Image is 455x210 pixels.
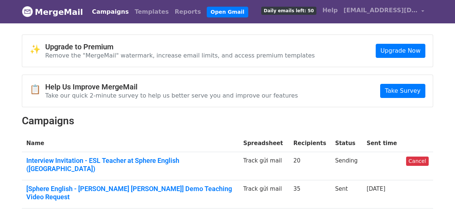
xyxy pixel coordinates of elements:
a: Cancel [406,157,429,166]
span: 📋 [30,84,45,95]
td: 20 [289,152,331,180]
td: 35 [289,180,331,209]
th: Recipients [289,135,331,152]
a: [DATE] [366,186,385,192]
a: [Sphere English - [PERSON_NAME] [PERSON_NAME]] Demo Teaching Video Request [26,185,235,201]
p: Remove the "MergeMail" watermark, increase email limits, and access premium templates [45,52,315,59]
a: Campaigns [89,4,132,19]
a: Take Survey [380,84,425,98]
a: Daily emails left: 50 [258,3,319,18]
a: Interview Invitation - ESL Teacher at Sphere English ([GEOGRAPHIC_DATA]) [26,157,235,173]
td: Sent [331,180,362,209]
a: Reports [172,4,204,19]
span: Daily emails left: 50 [261,7,316,15]
th: Name [22,135,239,152]
a: [EMAIL_ADDRESS][DOMAIN_NAME] [341,3,427,20]
span: [EMAIL_ADDRESS][DOMAIN_NAME] [343,6,418,15]
span: ✨ [30,44,45,55]
h4: Upgrade to Premium [45,42,315,51]
a: MergeMail [22,4,83,20]
td: Track gửi mail [239,152,289,180]
a: Templates [132,4,172,19]
h2: Campaigns [22,115,433,127]
a: Upgrade Now [376,44,425,58]
a: Help [319,3,341,18]
a: Open Gmail [207,7,248,17]
p: Take our quick 2-minute survey to help us better serve you and improve our features [45,92,298,99]
th: Spreadsheet [239,135,289,152]
th: Sent time [362,135,401,152]
img: MergeMail logo [22,6,33,17]
td: Sending [331,152,362,180]
td: Track gửi mail [239,180,289,209]
th: Status [331,135,362,152]
h4: Help Us Improve MergeMail [45,82,298,91]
